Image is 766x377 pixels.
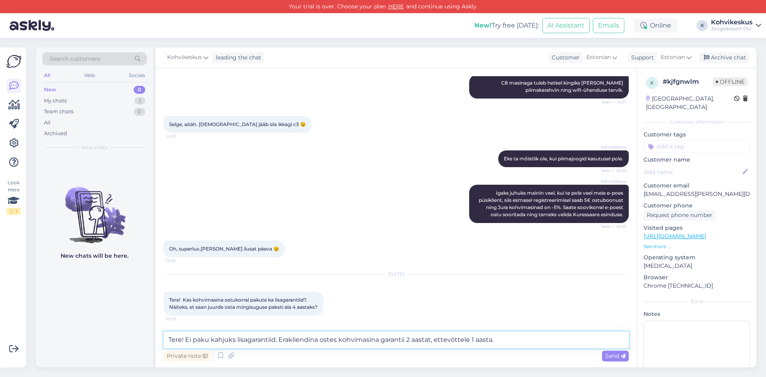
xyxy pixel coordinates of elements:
img: Askly Logo [6,54,22,69]
div: Try free [DATE]: [474,21,539,30]
span: Offline [713,77,748,86]
p: Customer tags [644,130,750,139]
div: All [44,119,51,127]
span: Kohvikeskus [596,178,626,184]
div: Look Here [6,179,21,215]
div: My chats [44,97,67,105]
div: Online [634,18,677,33]
a: KohvikeskusJoogiekspert OÜ [711,19,761,32]
span: C8 masinaga tuleb hetkel kingiks [PERSON_NAME] piimakarahvin ning wifi-ühenduse tarvik. [501,80,624,93]
div: Socials [127,70,147,81]
button: Emails [593,18,624,33]
span: Estonian [661,53,685,62]
div: 2 [134,97,145,105]
span: 14:32 [166,258,196,264]
div: [GEOGRAPHIC_DATA], [GEOGRAPHIC_DATA] [646,95,734,111]
div: Private note [164,351,211,361]
p: New chats will be here. [61,252,128,260]
span: Seen ✓ 14:21 [596,99,626,105]
p: [MEDICAL_DATA] [644,262,750,270]
img: No chats [36,173,153,245]
div: Web [83,70,97,81]
div: Customer [549,53,580,62]
div: Archive chat [699,52,749,63]
span: 14:22 [166,133,196,139]
div: Support [628,53,654,62]
span: Kohvikeskus [167,53,202,62]
span: Oh, superlux,[PERSON_NAME] ilusat päeva 😉 [169,246,279,252]
span: Estonian [586,53,611,62]
div: Archived [44,130,67,138]
a: HERE [386,3,406,10]
div: Team chats [44,108,73,116]
a: [URL][DOMAIN_NAME] [644,233,706,240]
span: Seen ✓ 14:22 [596,168,626,174]
textarea: Tere! Ei paku kahjuks lisagarantiid. Erakliendina ostes kohvimasina garantii 2 aastat, ettevõttel... [164,332,629,348]
p: Operating system [644,253,750,262]
div: Customer information [644,118,750,126]
p: Customer phone [644,201,750,210]
div: New [44,86,56,94]
div: # kjfgnwlm [663,77,713,87]
span: Search customers [49,55,100,63]
div: Kohvikeskus [711,19,752,26]
div: Extra [644,298,750,305]
div: 0 [134,108,145,116]
p: Notes [644,310,750,318]
span: Kohvikeskus [596,144,626,150]
div: [DATE] [164,271,629,278]
p: Customer email [644,182,750,190]
p: Customer name [644,156,750,164]
input: Add a tag [644,140,750,152]
span: 10:03 [166,316,196,322]
span: Send [605,352,626,359]
span: Seen ✓ 14:25 [596,223,626,229]
div: K [697,20,708,31]
span: New chats [82,144,107,151]
button: AI Assistant [542,18,590,33]
p: Browser [644,273,750,282]
span: Igaks juhuks mainin veel, kui te pole veel meie e-poes püsiklient, siis esmasel registreerimisel ... [479,190,624,217]
div: Joogiekspert OÜ [711,26,752,32]
span: Tere! Kas kohvimasina ostukorral pakute ka lisagarantiid?. Näiteks, et saan juurde osta mingisugu... [169,297,318,310]
input: Add name [644,168,741,176]
div: Request phone number [644,210,716,221]
span: k [650,80,654,86]
div: 0 [134,86,145,94]
div: 2 / 3 [6,208,21,215]
p: See more ... [644,243,750,250]
span: Selge, aitäh. [DEMOGRAPHIC_DATA] jääb siis ikkagi c3 😉 [169,121,306,127]
p: Chrome [TECHNICAL_ID] [644,282,750,290]
span: Eks ta mõistlik ole, kui piimajoogid kasutusel pole. [504,156,623,162]
b: New! [474,22,492,29]
div: leading the chat [213,53,261,62]
p: [EMAIL_ADDRESS][PERSON_NAME][DOMAIN_NAME] [644,190,750,198]
div: All [42,70,51,81]
p: Visited pages [644,224,750,232]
